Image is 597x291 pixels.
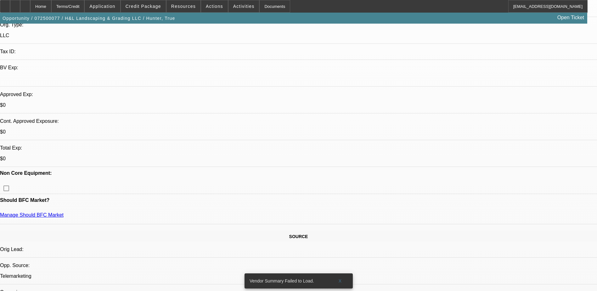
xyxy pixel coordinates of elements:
span: Resources [171,4,196,9]
span: X [338,278,342,283]
button: Actions [201,0,228,12]
span: Activities [233,4,255,9]
span: Application [89,4,115,9]
span: Actions [206,4,223,9]
button: Activities [228,0,259,12]
button: Resources [166,0,200,12]
div: Vendor Summary Failed to Load. [245,273,330,288]
span: Opportunity / 072500077 / H&L Landscaping & Grading LLC / Hunter, True [3,16,175,21]
button: X [330,275,350,287]
button: Credit Package [121,0,166,12]
span: SOURCE [289,234,308,239]
a: Open Ticket [555,12,587,23]
button: Application [85,0,120,12]
span: Credit Package [126,4,161,9]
